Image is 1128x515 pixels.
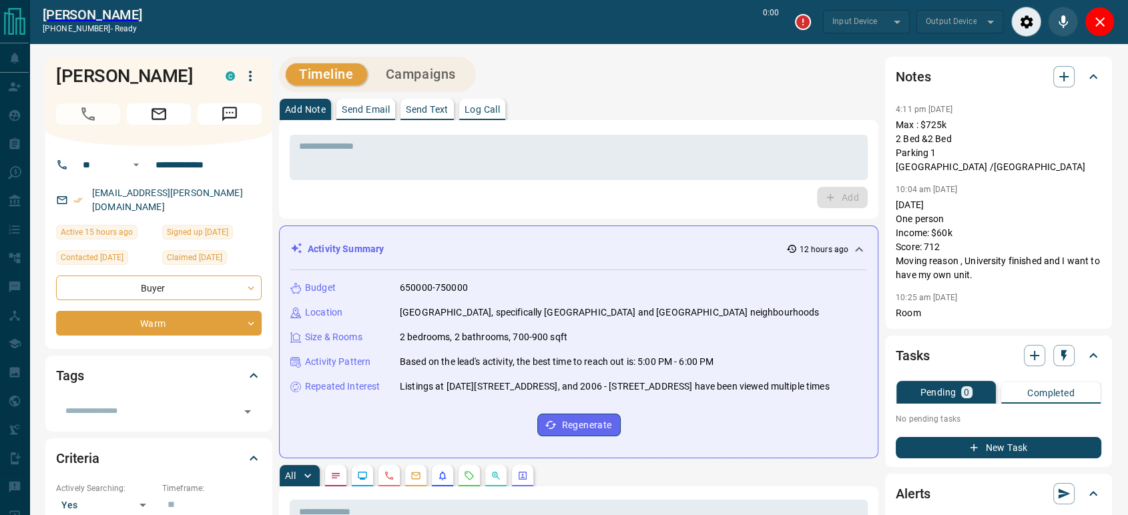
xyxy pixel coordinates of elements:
p: Log Call [465,105,500,114]
div: Activity Summary12 hours ago [290,237,867,262]
div: Alerts [896,478,1101,510]
p: Activity Pattern [305,355,370,369]
p: All [285,471,296,480]
div: Mon Aug 11 2025 [56,250,156,269]
div: Mute [1048,7,1078,37]
p: 0:00 [763,7,779,37]
p: Completed [1027,388,1075,398]
div: Tue Aug 12 2025 [56,225,156,243]
button: Regenerate [537,414,621,436]
svg: Calls [384,470,394,481]
svg: Requests [464,470,475,481]
svg: Lead Browsing Activity [357,470,368,481]
button: Campaigns [372,63,469,85]
button: Timeline [286,63,367,85]
svg: Email Verified [73,195,83,205]
div: Audio Settings [1011,7,1041,37]
p: Size & Rooms [305,330,362,344]
h2: Tags [56,365,83,386]
h2: Tasks [896,345,929,366]
svg: Notes [330,470,341,481]
span: Email [127,103,191,125]
span: Claimed [DATE] [167,251,222,264]
h1: [PERSON_NAME] [56,65,206,87]
svg: Opportunities [491,470,501,481]
div: Warm [56,311,262,336]
p: Room [896,306,1101,320]
div: Buyer [56,276,262,300]
span: Call [56,103,120,125]
p: [PHONE_NUMBER] - [43,23,142,35]
h2: Alerts [896,483,930,504]
p: 650000-750000 [400,281,468,295]
span: ready [115,24,137,33]
p: Actively Searching: [56,482,156,494]
span: Contacted [DATE] [61,251,123,264]
p: Max : $725k 2 Bed &2 Bed Parking 1 [GEOGRAPHIC_DATA] /[GEOGRAPHIC_DATA] [896,118,1101,174]
svg: Agent Actions [517,470,528,481]
p: 10:25 am [DATE] [896,293,957,302]
svg: Listing Alerts [437,470,448,481]
div: condos.ca [226,71,235,81]
p: Activity Summary [308,242,384,256]
p: Add Note [285,105,326,114]
p: 12 hours ago [800,243,848,255]
p: [DATE] One person Income: $60k Score: 712 Moving reason , University finished and I want to have ... [896,198,1101,282]
button: Open [238,402,257,421]
span: Active 15 hours ago [61,225,133,239]
div: Mon May 30 2022 [162,250,262,269]
p: Send Text [406,105,449,114]
button: Open [128,157,144,173]
div: Tasks [896,340,1101,372]
svg: Emails [410,470,421,481]
p: Timeframe: [162,482,262,494]
p: Repeated Interest [305,380,380,394]
p: Budget [305,281,336,295]
p: Location [305,306,342,320]
div: Criteria [56,442,262,474]
p: 10:04 am [DATE] [896,185,957,194]
p: 4:11 pm [DATE] [896,105,952,114]
h2: Notes [896,66,930,87]
p: Send Email [342,105,390,114]
a: [PERSON_NAME] [43,7,142,23]
button: New Task [896,437,1101,458]
p: Based on the lead's activity, the best time to reach out is: 5:00 PM - 6:00 PM [400,355,714,369]
span: Signed up [DATE] [167,225,228,239]
a: [EMAIL_ADDRESS][PERSON_NAME][DOMAIN_NAME] [92,187,243,212]
p: 2 bedrooms, 2 bathrooms, 700-900 sqft [400,330,567,344]
p: 0 [964,388,969,397]
div: Mon May 30 2022 [162,225,262,243]
p: No pending tasks [896,409,1101,429]
span: Message [198,103,262,125]
div: Tags [56,360,262,392]
div: Close [1085,7,1115,37]
p: [GEOGRAPHIC_DATA], specifically [GEOGRAPHIC_DATA] and [GEOGRAPHIC_DATA] neighbourhoods [400,306,819,320]
p: Pending [920,388,956,397]
h2: Criteria [56,448,99,469]
p: Listings at [DATE][STREET_ADDRESS], and 2006 - [STREET_ADDRESS] have been viewed multiple times [400,380,829,394]
div: Notes [896,61,1101,93]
